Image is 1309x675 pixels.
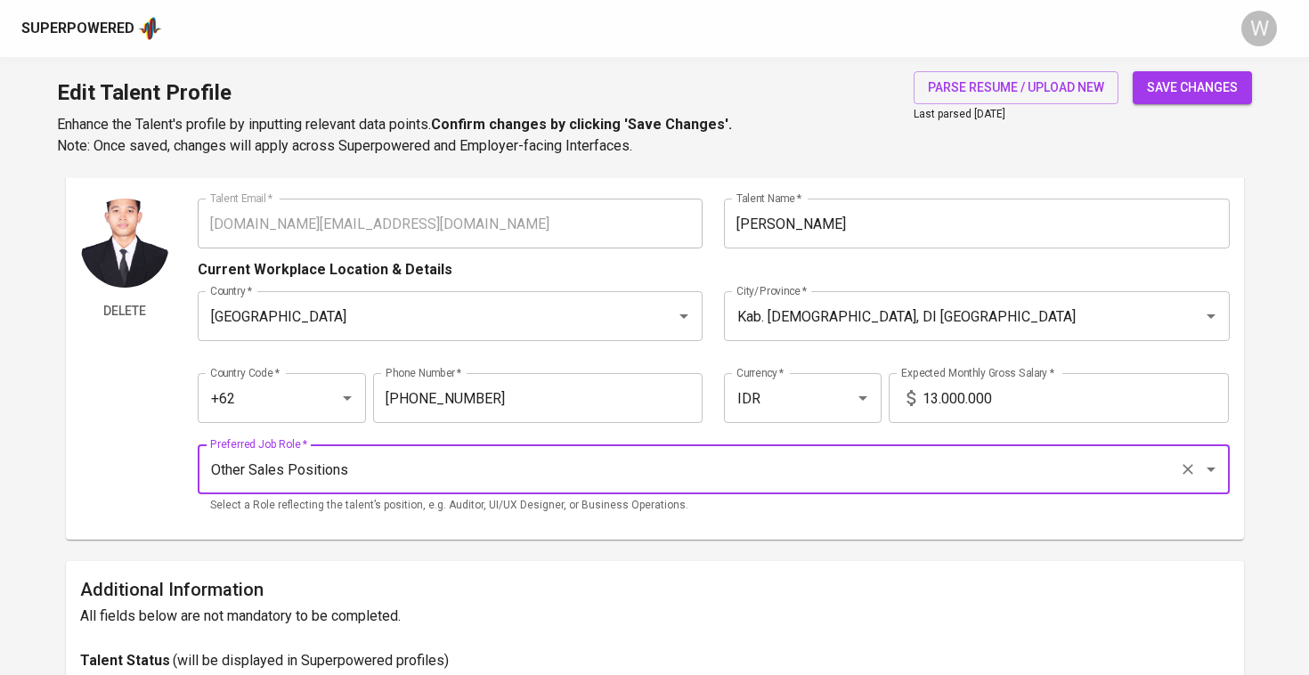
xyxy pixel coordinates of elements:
[80,650,170,671] p: Talent Status
[1199,304,1224,329] button: Open
[80,295,169,328] button: Delete
[210,497,1217,515] p: Select a Role reflecting the talent’s position, e.g. Auditor, UI/UX Designer, or Business Operati...
[850,386,875,411] button: Open
[914,108,1005,120] span: Last parsed [DATE]
[1175,457,1200,482] button: Clear
[57,114,732,157] p: Enhance the Talent's profile by inputting relevant data points. Note: Once saved, changes will ap...
[21,19,134,39] div: Superpowered
[80,604,1230,629] h6: All fields below are not mandatory to be completed.
[80,575,1230,604] h6: Additional Information
[1147,77,1238,99] span: save changes
[173,650,449,671] p: ( will be displayed in Superpowered profiles )
[1241,11,1277,46] div: W
[431,116,732,133] b: Confirm changes by clicking 'Save Changes'.
[335,386,360,411] button: Open
[80,199,169,288] img: Talent Profile Picture
[138,15,162,42] img: app logo
[914,71,1118,104] button: parse resume / upload new
[198,259,452,281] p: Current Workplace Location & Details
[928,77,1104,99] span: parse resume / upload new
[671,304,696,329] button: Open
[87,300,162,322] span: Delete
[1199,457,1224,482] button: Open
[1133,71,1252,104] button: save changes
[57,71,732,114] h1: Edit Talent Profile
[21,15,162,42] a: Superpoweredapp logo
